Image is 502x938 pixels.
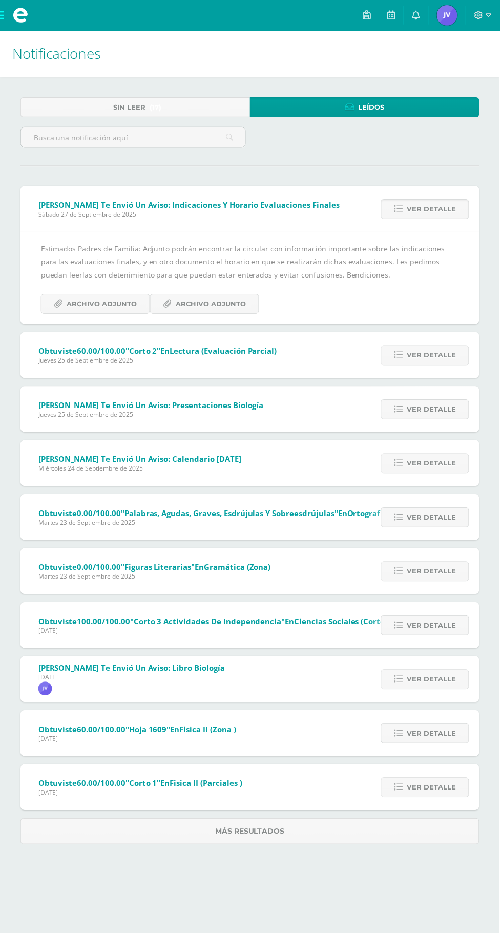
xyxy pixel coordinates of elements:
img: 7c3427881ff530dfaa8a367d5682f7cd.png [439,5,459,26]
span: 0.00/100.00 [77,565,121,575]
span: [DATE] [38,629,393,638]
span: "Corto 3 Actividades de Independencia" [131,619,286,629]
span: [DATE] [38,676,226,685]
span: Ver detalle [409,565,458,584]
span: "Palabras, agudas, graves, esdrújulas y sobreesdrújulas" [121,510,340,521]
a: Archivo Adjunto [151,295,260,315]
span: "Figuras literarias" [121,565,196,575]
span: "hoja 1609" [126,728,171,738]
span: Sábado 27 de Septiembre de 2025 [38,211,341,220]
span: Sin leer [114,98,147,117]
a: Archivo Adjunto [41,295,151,315]
span: Jueves 25 de Septiembre de 2025 [38,358,278,367]
span: Ver detalle [409,348,458,367]
span: Obtuviste en [38,619,393,629]
span: Obtuviste en [38,348,278,358]
span: "corto 1" [126,782,161,792]
span: Obtuviste en [38,565,272,575]
span: Ortografía (Zona) [349,510,415,521]
span: Archivo Adjunto [67,296,137,315]
span: Lectura (Evaluación parcial) [171,348,278,358]
span: Ver detalle [409,510,458,529]
span: Ver detalle [409,201,458,220]
span: Obtuviste en [38,728,237,738]
span: Leídos [360,98,386,117]
span: Ver detalle [409,782,458,801]
a: Más resultados [20,822,482,848]
img: bcb23712275822c42375b08dc312db87.png [38,685,52,699]
span: Martes 23 de Septiembre de 2025 [38,521,415,529]
span: [PERSON_NAME] te envió un aviso: Presentaciones Biología [38,402,265,412]
span: 100.00/100.00 [77,619,131,629]
span: Fisica II (Parciales ) [171,782,243,792]
a: Leídos [251,98,482,118]
span: Archivo Adjunto [177,296,247,315]
span: Obtuviste en [38,782,243,792]
span: [DATE] [38,738,237,747]
span: Gramática (Zona) [205,565,272,575]
input: Busca una notificación aquí [21,128,246,148]
span: Obtuviste en [38,510,415,521]
span: (17) [151,98,162,117]
span: 60.00/100.00 [77,782,126,792]
span: Ver detalle [409,456,458,475]
span: [PERSON_NAME] te envió un aviso: Calendario [DATE] [38,456,242,466]
a: Sin leer(17) [20,98,251,118]
span: Ciencias Sociales (Cortos) [296,619,393,629]
span: Ver detalle [409,619,458,638]
span: Martes 23 de Septiembre de 2025 [38,575,272,584]
span: [PERSON_NAME] te envió un aviso: Indicaciones y Horario Evaluaciones Finales [38,201,341,211]
span: "Corto 2" [126,348,161,358]
span: 60.00/100.00 [77,348,126,358]
span: Ver detalle [409,402,458,421]
span: [DATE] [38,792,243,801]
span: Fisica II (Zona ) [180,728,237,738]
span: 0.00/100.00 [77,510,121,521]
span: Notificaciones [12,44,101,63]
span: Ver detalle [409,673,458,692]
span: [PERSON_NAME] te envió un aviso: Libro Biología [38,666,226,676]
div: Estimados Padres de Familia: Adjunto podrán encontrar la circular con información importante sobr... [41,244,461,315]
span: 60.00/100.00 [77,728,126,738]
span: Jueves 25 de Septiembre de 2025 [38,412,265,421]
span: Ver detalle [409,728,458,747]
span: Miércoles 24 de Septiembre de 2025 [38,466,242,475]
